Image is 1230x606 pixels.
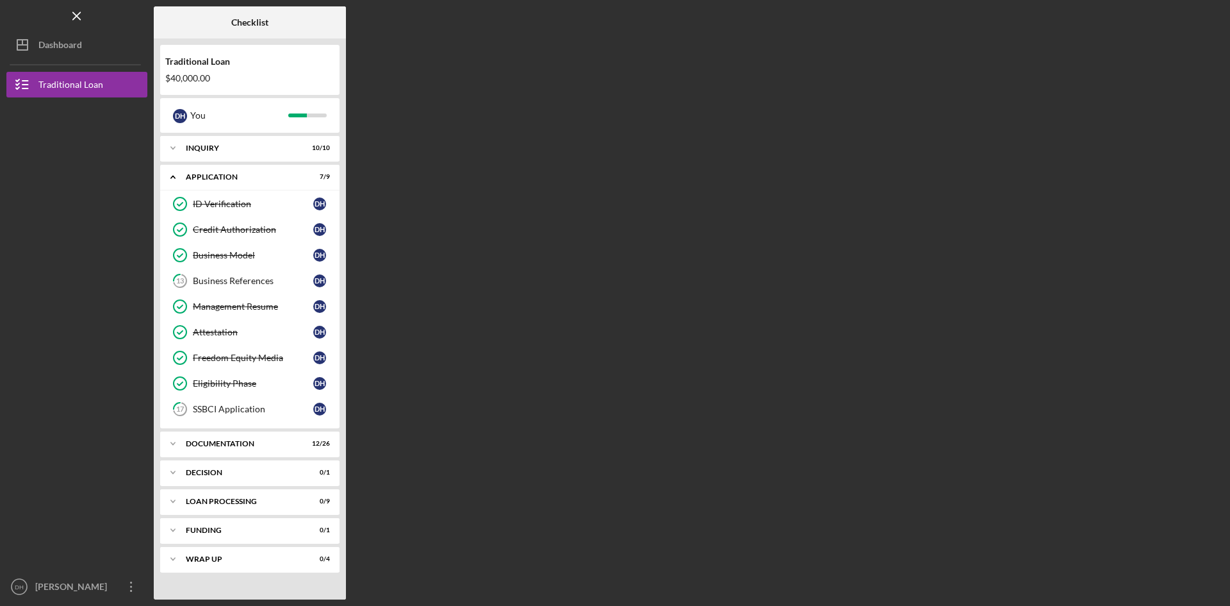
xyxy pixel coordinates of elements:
div: Eligibility Phase [193,378,313,389]
button: Dashboard [6,32,147,58]
b: Checklist [231,17,268,28]
div: Management Resume [193,301,313,312]
a: Business ModelDH [167,242,333,268]
div: Wrap up [186,555,298,563]
div: You [190,105,288,126]
div: Freedom Equity Media [193,353,313,363]
a: Eligibility PhaseDH [167,371,333,396]
div: D H [313,326,326,339]
div: $40,000.00 [165,73,334,83]
div: Traditional Loan [38,72,103,101]
div: Loan Processing [186,498,298,505]
div: Dashboard [38,32,82,61]
a: Credit AuthorizationDH [167,217,333,242]
a: 13Business ReferencesDH [167,268,333,294]
div: D H [313,223,326,236]
div: SSBCI Application [193,404,313,414]
div: Inquiry [186,144,298,152]
div: D H [313,249,326,262]
div: 0 / 1 [307,469,330,476]
div: 0 / 9 [307,498,330,505]
div: Attestation [193,327,313,337]
div: 12 / 26 [307,440,330,448]
div: D H [313,403,326,416]
text: DH [15,584,24,591]
div: 7 / 9 [307,173,330,181]
tspan: 17 [176,405,184,414]
div: Business References [193,276,313,286]
a: 17SSBCI ApplicationDH [167,396,333,422]
div: Credit Authorization [193,224,313,235]
tspan: 13 [176,277,184,285]
div: Application [186,173,298,181]
div: D H [313,300,326,313]
a: Management ResumeDH [167,294,333,319]
div: D H [313,351,326,364]
div: Business Model [193,250,313,260]
a: AttestationDH [167,319,333,345]
button: DH[PERSON_NAME] [6,574,147,600]
div: D H [313,377,326,390]
div: 10 / 10 [307,144,330,152]
div: D H [313,198,326,210]
a: ID VerificationDH [167,191,333,217]
div: [PERSON_NAME] [32,574,115,603]
a: Freedom Equity MediaDH [167,345,333,371]
div: Documentation [186,440,298,448]
div: 0 / 4 [307,555,330,563]
div: 0 / 1 [307,526,330,534]
div: Funding [186,526,298,534]
div: D H [173,109,187,123]
div: ID Verification [193,199,313,209]
div: Decision [186,469,298,476]
button: Traditional Loan [6,72,147,97]
div: Traditional Loan [165,56,334,67]
div: D H [313,274,326,287]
